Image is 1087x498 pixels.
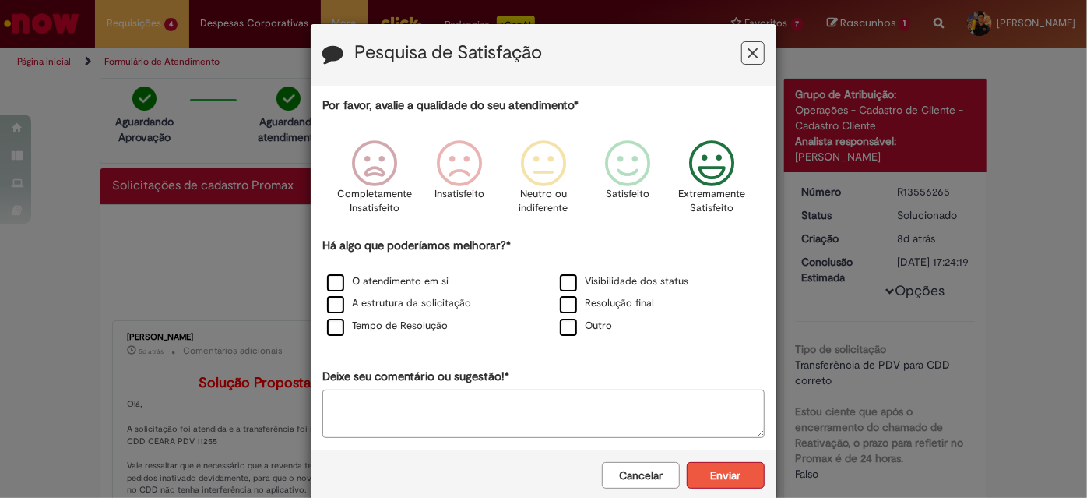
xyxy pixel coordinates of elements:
p: Extremamente Satisfeito [678,187,745,216]
label: Tempo de Resolução [327,319,448,334]
p: Completamente Insatisfeito [338,187,413,216]
label: A estrutura da solicitação [327,296,471,311]
div: Satisfeito [588,129,667,235]
div: Completamente Insatisfeito [335,129,414,235]
p: Insatisfeito [434,187,484,202]
div: Há algo que poderíamos melhorar?* [322,238,765,338]
p: Neutro ou indiferente [515,187,572,216]
div: Insatisfeito [420,129,499,235]
button: Cancelar [602,462,680,489]
button: Enviar [687,462,765,489]
label: Deixe seu comentário ou sugestão!* [322,369,509,385]
p: Satisfeito [606,187,649,202]
label: O atendimento em si [327,274,449,289]
label: Por favor, avalie a qualidade do seu atendimento* [322,97,579,114]
label: Pesquisa de Satisfação [354,43,542,63]
label: Resolução final [560,296,654,311]
div: Extremamente Satisfeito [672,129,751,235]
div: Neutro ou indiferente [504,129,583,235]
label: Outro [560,319,612,334]
label: Visibilidade dos status [560,274,688,289]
